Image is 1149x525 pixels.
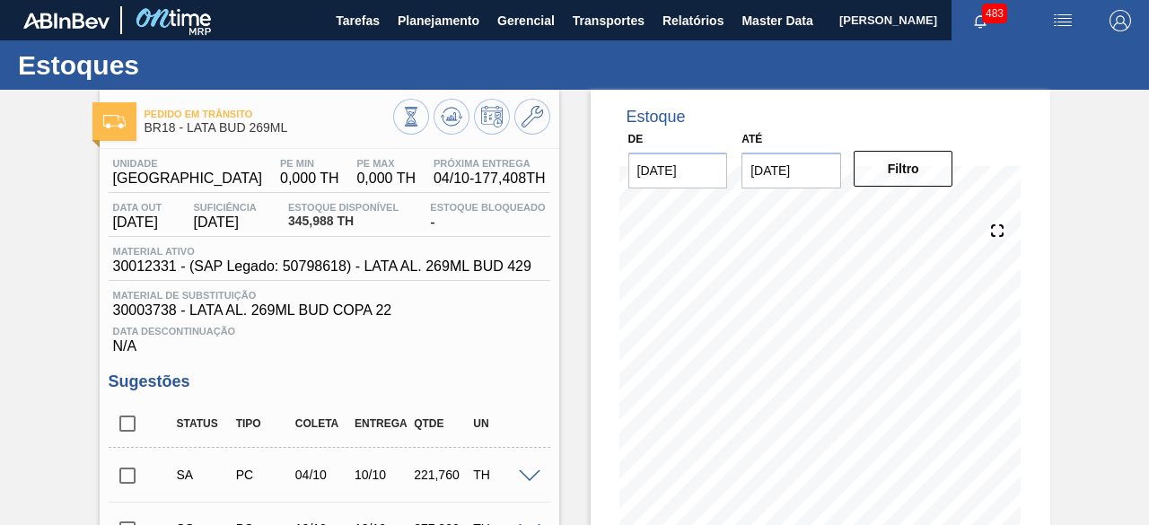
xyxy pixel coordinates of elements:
button: Notificações [952,8,1009,33]
span: PE MIN [280,158,339,169]
div: TH [469,468,531,482]
span: Tarefas [336,10,380,31]
img: Logout [1110,10,1131,31]
span: 0,000 TH [280,171,339,187]
span: [DATE] [113,214,162,231]
span: 04/10 - 177,408 TH [434,171,546,187]
div: Pedido de Compra [232,468,294,482]
label: De [628,133,644,145]
h1: Estoques [18,55,337,75]
span: Pedido em Trânsito [145,109,393,119]
span: PE MAX [356,158,416,169]
span: Próxima Entrega [434,158,546,169]
div: - [425,202,549,231]
div: 221,760 [409,468,472,482]
button: Filtro [854,151,953,187]
div: Entrega [350,417,413,430]
h3: Sugestões [109,372,550,391]
span: 30012331 - (SAP Legado: 50798618) - LATA AL. 269ML BUD 429 [113,258,531,275]
span: Master Data [741,10,812,31]
input: dd/mm/yyyy [628,153,728,188]
span: BR18 - LATA BUD 269ML [145,121,393,135]
span: [GEOGRAPHIC_DATA] [113,171,263,187]
div: Coleta [291,417,354,430]
div: UN [469,417,531,430]
span: 0,000 TH [356,171,416,187]
span: Transportes [573,10,645,31]
div: 10/10/2025 [350,468,413,482]
span: 30003738 - LATA AL. 269ML BUD COPA 22 [113,302,546,319]
span: Data out [113,202,162,213]
span: Gerencial [497,10,555,31]
span: Data Descontinuação [113,326,546,337]
span: Planejamento [398,10,479,31]
div: Tipo [232,417,294,430]
label: Até [741,133,762,145]
span: Material de Substituição [113,290,546,301]
div: Sugestão Alterada [172,468,235,482]
span: Relatórios [662,10,724,31]
span: Material ativo [113,246,531,257]
button: Ir ao Master Data / Geral [514,99,550,135]
span: Unidade [113,158,263,169]
img: Ícone [103,115,126,128]
span: 483 [982,4,1007,23]
span: Estoque Bloqueado [430,202,545,213]
span: 345,988 TH [288,214,399,228]
div: Status [172,417,235,430]
span: [DATE] [193,214,256,231]
img: userActions [1052,10,1074,31]
div: Estoque [627,108,686,127]
img: TNhmsLtSVTkK8tSr43FrP2fwEKptu5GPRR3wAAAABJRU5ErkJggg== [23,13,110,29]
button: Programar Estoque [474,99,510,135]
span: Suficiência [193,202,256,213]
div: Qtde [409,417,472,430]
button: Atualizar Gráfico [434,99,469,135]
div: 04/10/2025 [291,468,354,482]
span: Estoque Disponível [288,202,399,213]
div: N/A [109,319,550,354]
input: dd/mm/yyyy [741,153,841,188]
button: Visão Geral dos Estoques [393,99,429,135]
